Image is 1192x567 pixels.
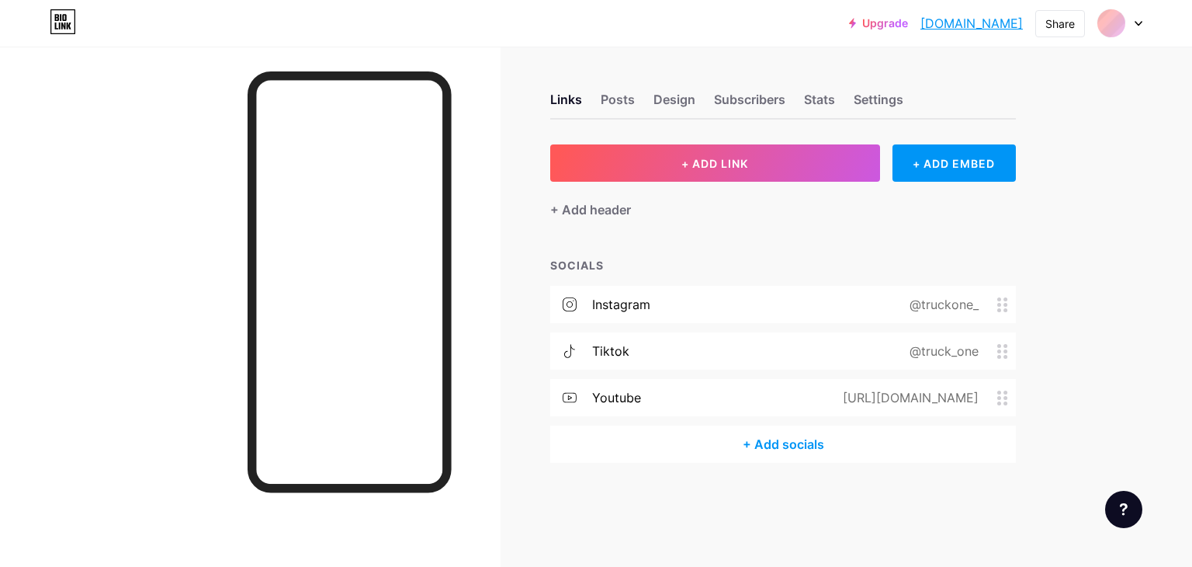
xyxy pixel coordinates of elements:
[885,342,997,360] div: @truck_one
[592,388,641,407] div: youtube
[550,200,631,219] div: + Add header
[885,295,997,314] div: @truckone_
[920,14,1023,33] a: [DOMAIN_NAME]
[1045,16,1075,32] div: Share
[818,388,997,407] div: [URL][DOMAIN_NAME]
[550,257,1016,273] div: SOCIALS
[550,426,1016,463] div: + Add socials
[854,90,903,118] div: Settings
[849,17,908,30] a: Upgrade
[592,295,650,314] div: instagram
[653,90,695,118] div: Design
[804,90,835,118] div: Stats
[892,144,1016,182] div: + ADD EMBED
[601,90,635,118] div: Posts
[550,144,880,182] button: + ADD LINK
[714,90,785,118] div: Subscribers
[592,342,629,360] div: tiktok
[550,90,582,118] div: Links
[681,157,748,170] span: + ADD LINK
